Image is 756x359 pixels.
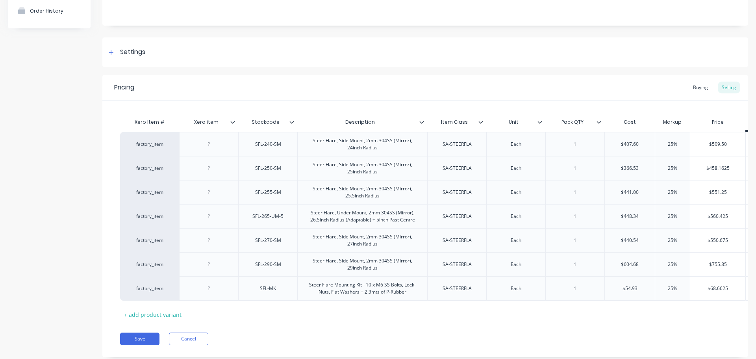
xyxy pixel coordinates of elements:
[690,182,745,202] div: $551.25
[653,206,692,226] div: 25%
[497,211,536,221] div: Each
[605,279,655,298] div: $54.93
[128,189,171,196] div: factory_item
[545,114,604,130] div: Pack QTY
[605,134,655,154] div: $407.60
[486,114,545,130] div: Unit
[497,283,536,294] div: Each
[556,259,595,270] div: 1
[169,333,208,345] button: Cancel
[497,163,536,173] div: Each
[301,136,424,153] div: Steer Flare, Side Mount, 2mm 304SS (Mirror), 24inch Radius
[497,187,536,197] div: Each
[30,8,63,14] div: Order History
[301,232,424,249] div: Steer Flare, Side Mount, 2mm 304SS (Mirror), 27inch Radius
[690,114,745,130] div: Price
[248,139,288,149] div: SFL-240-SM
[605,206,655,226] div: $448.34
[114,83,134,92] div: Pricing
[436,211,478,221] div: SA-STEERFLA
[128,261,171,268] div: factory_item
[301,184,424,201] div: Steer Flare, Side Mount, 2mm 304SS (Mirror), 25.5inch Radius
[545,112,600,132] div: Pack QTY
[248,259,288,270] div: SFL-290-SM
[179,112,233,132] div: Xero item
[301,256,424,273] div: Steer Flare, Side Mount, 2mm 304SS (Mirror), 29inch Radius
[301,280,424,297] div: Steer Flare Mounting Kit - 10 x M6 SS Bolts, Lock-Nuts, Flat Washers + 2.3mts of P-Rubber
[690,255,745,274] div: $755.85
[301,208,424,225] div: Steer Flare, Under Mount, 2mm 304SS (Mirror), 26.5inch Radius (Adaptable) + 5inch Past Centre
[436,163,478,173] div: SA-STEERFLA
[655,114,690,130] div: Markup
[605,231,655,250] div: $440.54
[556,163,595,173] div: 1
[653,231,692,250] div: 25%
[653,279,692,298] div: 25%
[427,114,486,130] div: Item Class
[486,112,541,132] div: Unit
[8,1,91,20] button: Order History
[718,82,740,93] div: Selling
[436,139,478,149] div: SA-STEERFLA
[556,211,595,221] div: 1
[128,237,171,244] div: factory_item
[653,255,692,274] div: 25%
[556,139,595,149] div: 1
[497,139,536,149] div: Each
[604,114,655,130] div: Cost
[436,235,478,246] div: SA-STEERFLA
[120,333,159,345] button: Save
[120,47,145,57] div: Settings
[297,112,422,132] div: Description
[653,182,692,202] div: 25%
[605,182,655,202] div: $441.00
[497,259,536,270] div: Each
[497,235,536,246] div: Each
[301,160,424,177] div: Steer Flare, Side Mount, 2mm 304SS (Mirror), 25inch Radius
[238,114,297,130] div: Stockcode
[690,134,745,154] div: $509.50
[436,187,478,197] div: SA-STEERFLA
[128,165,171,172] div: factory_item
[690,231,745,250] div: $550.675
[690,279,745,298] div: $68.6625
[653,134,692,154] div: 25%
[556,283,595,294] div: 1
[605,158,655,178] div: $366.53
[297,114,427,130] div: Description
[427,112,482,132] div: Item Class
[120,309,185,321] div: + add product variant
[689,82,712,93] div: Buying
[248,235,288,246] div: SFL-270-SM
[436,259,478,270] div: SA-STEERFLA
[436,283,478,294] div: SA-STEERFLA
[653,158,692,178] div: 25%
[690,158,745,178] div: $458.1625
[556,235,595,246] div: 1
[128,213,171,220] div: factory_item
[120,114,179,130] div: Xero Item #
[128,141,171,148] div: factory_item
[556,187,595,197] div: 1
[179,114,238,130] div: Xero item
[248,283,288,294] div: SFL-MK
[605,255,655,274] div: $604.68
[248,163,288,173] div: SFL-250-SM
[128,285,171,292] div: factory_item
[246,211,290,221] div: SFL-265-UM-5
[690,206,745,226] div: $560.425
[248,187,288,197] div: SFL-255-SM
[238,112,293,132] div: Stockcode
